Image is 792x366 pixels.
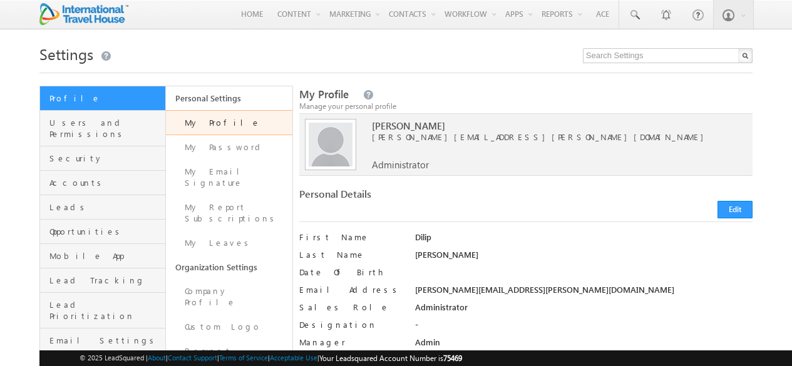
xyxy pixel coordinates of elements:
a: Custom Logo [166,315,292,339]
span: Security [49,153,162,164]
a: Profile [40,86,165,111]
a: Email Settings [40,328,165,353]
div: [PERSON_NAME] [415,249,753,267]
span: Settings [39,44,93,64]
input: Search Settings [583,48,753,63]
a: Terms of Service [219,353,268,362]
a: Company Profile [166,279,292,315]
label: First Name [299,231,404,243]
div: Admin [415,337,753,354]
a: Lead Prioritization [40,293,165,328]
a: Organization Settings [166,255,292,279]
label: Manager [299,337,404,348]
a: Acceptable Use [270,353,317,362]
span: Users and Permissions [49,117,162,140]
button: Edit [717,201,753,218]
a: Personal Settings [166,86,292,110]
span: Accounts [49,177,162,188]
a: My Email Signature [166,160,292,195]
a: Contact Support [168,353,217,362]
a: Opportunities [40,220,165,244]
span: © 2025 LeadSquared | | | | | [80,352,462,364]
span: Opportunities [49,226,162,237]
span: 75469 [443,353,462,363]
div: Dilip [415,231,753,249]
span: Email Settings [49,335,162,346]
span: Administrator [372,159,429,170]
label: Date Of Birth [299,267,404,278]
a: Accounts [40,171,165,195]
label: Sales Role [299,302,404,313]
label: Email Address [299,284,404,295]
div: Personal Details [299,188,520,206]
span: [PERSON_NAME][EMAIL_ADDRESS][PERSON_NAME][DOMAIN_NAME] [372,131,734,143]
span: Your Leadsquared Account Number is [319,353,462,363]
label: Last Name [299,249,404,260]
a: Lead Tracking [40,268,165,293]
a: My Report Subscriptions [166,195,292,231]
a: Users and Permissions [40,111,165,146]
span: Lead Prioritization [49,299,162,322]
span: [PERSON_NAME] [372,120,734,131]
a: Security [40,146,165,171]
div: - [415,319,753,337]
a: My Password [166,135,292,160]
span: My Profile [299,87,349,101]
a: About [148,353,166,362]
div: [PERSON_NAME][EMAIL_ADDRESS][PERSON_NAME][DOMAIN_NAME] [415,284,753,302]
span: Lead Tracking [49,275,162,286]
img: Custom Logo [39,3,128,25]
span: Profile [49,93,162,104]
a: My Profile [166,110,292,135]
label: Designation [299,319,404,330]
a: Mobile App [40,244,165,268]
span: Mobile App [49,250,162,262]
span: Leads [49,201,162,213]
a: My Leaves [166,231,292,255]
div: Administrator [415,302,753,319]
a: Leads [40,195,165,220]
div: Manage your personal profile [299,101,753,112]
